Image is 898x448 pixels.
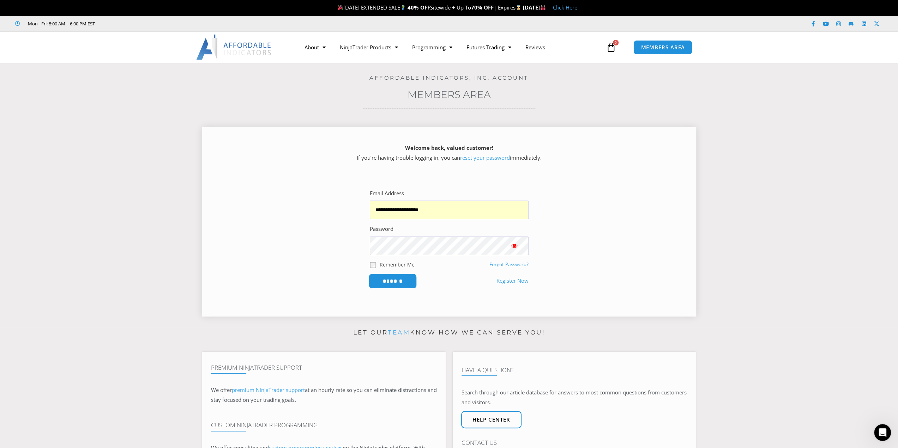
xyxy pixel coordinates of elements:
[874,424,891,441] iframe: Intercom live chat
[338,5,343,10] img: 🎉
[26,19,95,28] span: Mon - Fri: 8:00 AM – 6:00 PM EST
[500,237,529,255] button: Show password
[400,5,406,10] img: 🏌️‍♂️
[369,74,529,81] a: Affordable Indicators, Inc. Account
[553,4,577,11] a: Click Here
[596,37,627,57] a: 0
[461,411,522,428] a: Help center
[202,327,696,338] p: Let our know how we can serve you!
[297,39,604,55] nav: Menu
[408,4,430,11] strong: 40% OFF
[472,417,510,422] span: Help center
[462,388,687,407] p: Search through our article database for answers to most common questions from customers and visit...
[613,40,619,45] span: 0
[336,4,523,11] span: [DATE] EXTENDED SALE Sitewide + Up To | Expires
[408,88,491,100] a: Members Area
[196,35,272,60] img: LogoAI | Affordable Indicators – NinjaTrader
[523,4,546,11] strong: [DATE]
[388,329,410,336] a: team
[370,224,393,234] label: Password
[211,386,437,403] span: at an hourly rate so you can eliminate distractions and stay focused on your trading goals.
[333,39,405,55] a: NinjaTrader Products
[496,276,529,286] a: Register Now
[489,261,529,268] a: Forgot Password?
[459,39,518,55] a: Futures Trading
[471,4,494,11] strong: 70% OFF
[105,20,211,27] iframe: Customer reviews powered by Trustpilot
[211,364,437,371] h4: Premium NinjaTrader Support
[518,39,552,55] a: Reviews
[370,189,404,198] label: Email Address
[405,144,493,151] strong: Welcome back, valued customer!
[211,422,437,429] h4: Custom NinjaTrader Programming
[460,154,510,161] a: reset your password
[405,39,459,55] a: Programming
[540,5,546,10] img: 🏭
[641,45,685,50] span: MEMBERS AREA
[232,386,305,393] a: premium NinjaTrader support
[380,261,415,268] label: Remember Me
[633,40,692,55] a: MEMBERS AREA
[211,386,232,393] span: We offer
[215,143,684,163] p: If you’re having trouble logging in, you can immediately.
[516,5,521,10] img: ⌛
[462,367,687,374] h4: Have A Question?
[462,439,687,446] h4: Contact Us
[297,39,333,55] a: About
